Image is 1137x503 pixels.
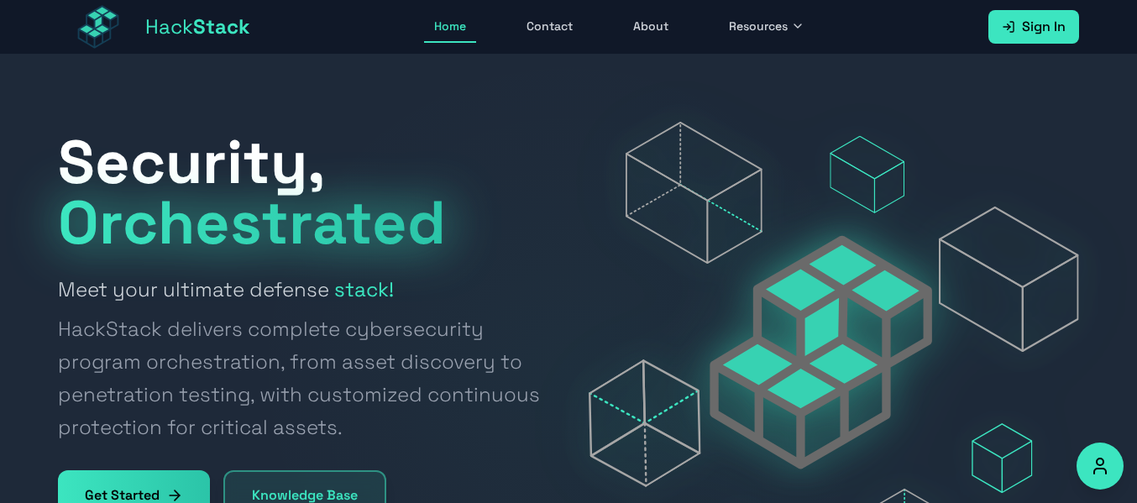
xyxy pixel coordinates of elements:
[516,11,583,43] a: Contact
[1022,17,1066,37] span: Sign In
[145,13,250,40] span: Hack
[193,13,250,39] span: Stack
[58,312,548,443] span: HackStack delivers complete cybersecurity program orchestration, from asset discovery to penetrat...
[424,11,476,43] a: Home
[58,273,548,443] h2: Meet your ultimate defense
[623,11,679,43] a: About
[1077,443,1124,490] button: Accessibility Options
[58,132,548,253] h1: Security,
[729,18,788,34] span: Resources
[58,184,446,261] span: Orchestrated
[334,276,394,302] strong: stack!
[988,10,1079,44] a: Sign In
[719,11,815,43] button: Resources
